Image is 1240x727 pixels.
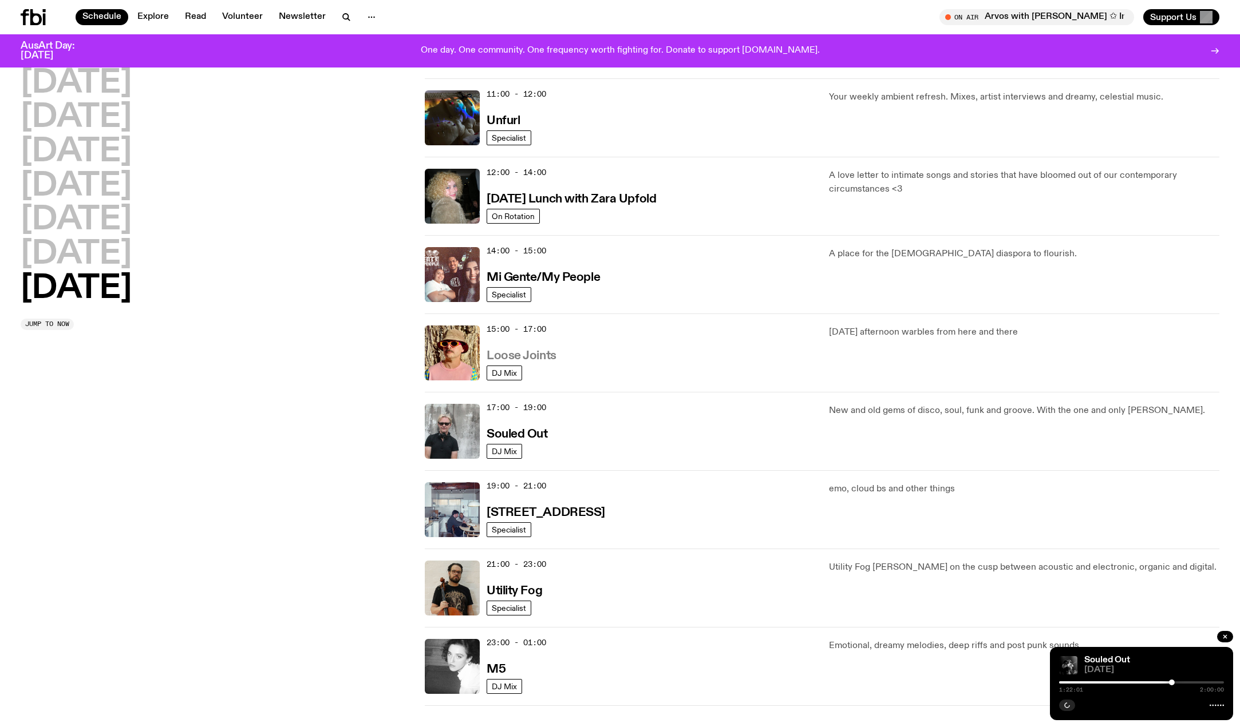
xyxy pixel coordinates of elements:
a: Schedule [76,9,128,25]
span: Specialist [492,134,526,142]
span: 21:00 - 23:00 [487,559,546,570]
h3: Mi Gente/My People [487,272,600,284]
a: Specialist [487,522,531,537]
button: [DATE] [21,204,132,236]
button: On AirArvos with [PERSON_NAME] ✩ Interview: [PERSON_NAME] [939,9,1134,25]
p: Emotional, dreamy melodies, deep riffs and post punk sounds. [829,639,1219,653]
p: A place for the [DEMOGRAPHIC_DATA] diaspora to flourish. [829,247,1219,261]
h3: AusArt Day: [DATE] [21,41,94,61]
img: Stephen looks directly at the camera, wearing a black tee, black sunglasses and headphones around... [425,404,480,459]
img: Peter holds a cello, wearing a black graphic tee and glasses. He looks directly at the camera aga... [425,561,480,615]
a: Loose Joints [487,348,556,362]
p: A love letter to intimate songs and stories that have bloomed out of our contemporary circumstanc... [829,169,1219,196]
h3: Loose Joints [487,350,556,362]
a: Newsletter [272,9,333,25]
span: 12:00 - 14:00 [487,167,546,178]
span: [DATE] [1084,666,1224,674]
img: A piece of fabric is pierced by sewing pins with different coloured heads, a rainbow light is cas... [425,90,480,145]
h3: [DATE] Lunch with Zara Upfold [487,193,656,205]
a: DJ Mix [487,444,522,459]
button: [DATE] [21,239,132,271]
span: Specialist [492,291,526,299]
h3: Unfurl [487,115,520,127]
span: Specialist [492,604,526,613]
p: One day. One community. One frequency worth fighting for. Donate to support [DOMAIN_NAME]. [421,46,820,56]
h3: Utility Fog [487,585,542,597]
a: [STREET_ADDRESS] [487,504,605,519]
a: Mi Gente/My People [487,269,600,284]
span: DJ Mix [492,682,517,691]
h3: [STREET_ADDRESS] [487,507,605,519]
span: 17:00 - 19:00 [487,402,546,413]
span: DJ Mix [492,447,517,456]
button: Jump to now [21,319,74,330]
span: 1:22:01 [1059,687,1083,693]
a: Souled Out [487,426,548,440]
a: Volunteer [215,9,270,25]
span: 23:00 - 01:00 [487,637,546,648]
a: Souled Out [1084,656,1130,665]
span: 2:00:00 [1200,687,1224,693]
a: DJ Mix [487,679,522,694]
p: Utility Fog [PERSON_NAME] on the cusp between acoustic and electronic, organic and digital. [829,561,1219,574]
button: [DATE] [21,102,132,134]
img: Tyson stands in front of a paperbark tree wearing orange sunglasses, a suede bucket hat and a pin... [425,325,480,380]
img: A digital camera photo of Zara looking to her right at the camera, smiling. She is wearing a ligh... [425,169,480,224]
span: 15:00 - 17:00 [487,324,546,335]
button: [DATE] [21,67,132,100]
p: Your weekly ambient refresh. Mixes, artist interviews and dreamy, celestial music. [829,90,1219,104]
img: Pat sits at a dining table with his profile facing the camera. Rhea sits to his left facing the c... [425,482,480,537]
span: DJ Mix [492,369,517,378]
span: Jump to now [25,321,69,327]
a: Utility Fog [487,583,542,597]
a: Unfurl [487,113,520,127]
a: Specialist [487,601,531,615]
span: On Rotation [492,212,535,221]
span: 19:00 - 21:00 [487,480,546,491]
a: M5 [487,661,506,676]
button: [DATE] [21,273,132,305]
button: Support Us [1143,9,1219,25]
h3: M5 [487,664,506,676]
p: [DATE] afternoon warbles from here and there [829,325,1219,339]
a: On Rotation [487,209,540,224]
p: New and old gems of disco, soul, funk and groove. With the one and only [PERSON_NAME]. [829,404,1219,418]
a: Read [178,9,213,25]
span: 11:00 - 12:00 [487,89,546,100]
span: 14:00 - 15:00 [487,245,546,256]
a: Explore [131,9,176,25]
a: [DATE] Lunch with Zara Upfold [487,191,656,205]
h3: Souled Out [487,428,548,440]
button: [DATE] [21,136,132,168]
img: A black and white photo of Lilly wearing a white blouse and looking up at the camera. [425,639,480,694]
p: emo, cloud bs and other things [829,482,1219,496]
button: [DATE] [21,170,132,202]
a: DJ Mix [487,366,522,380]
span: Specialist [492,526,526,534]
span: Support Us [1150,12,1196,22]
a: Specialist [487,130,531,145]
a: Specialist [487,287,531,302]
